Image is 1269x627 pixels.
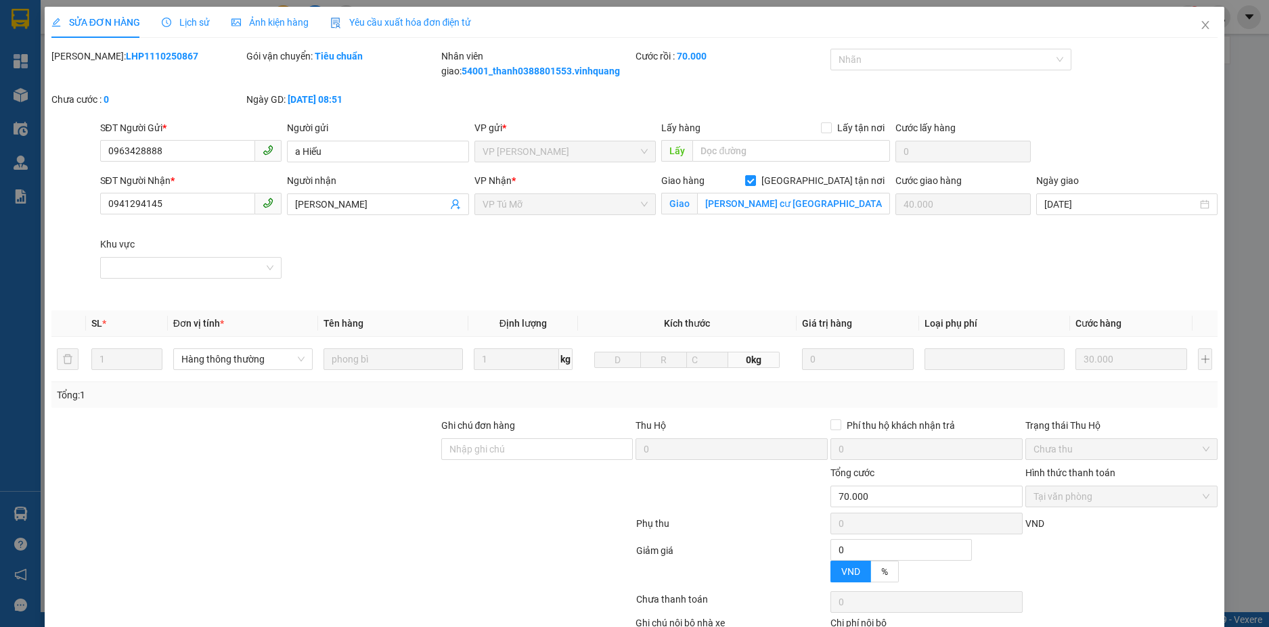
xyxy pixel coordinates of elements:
[692,140,890,162] input: Dọc đường
[1033,486,1209,507] span: Tại văn phòng
[462,66,620,76] b: 54001_thanh0388801553.vinhquang
[841,566,860,577] span: VND
[895,141,1030,162] input: Cước lấy hàng
[499,318,547,329] span: Định lượng
[104,94,109,105] b: 0
[57,388,490,402] div: Tổng: 1
[895,175,962,186] label: Cước giao hàng
[330,18,341,28] img: icon
[474,120,656,135] div: VP gửi
[231,17,309,28] span: Ảnh kiện hàng
[263,145,273,156] span: phone
[483,141,648,162] span: VP LÊ HỒNG PHONG
[231,18,241,27] span: picture
[1044,197,1198,212] input: Ngày giao
[57,348,79,370] button: delete
[1198,348,1212,370] button: plus
[100,120,282,135] div: SĐT Người Gửi
[802,348,914,370] input: 0
[1075,318,1121,329] span: Cước hàng
[636,420,666,431] span: Thu Hộ
[677,51,707,62] b: 70.000
[126,51,198,62] b: LHP1110250867
[330,17,472,28] span: Yêu cầu xuất hóa đơn điện tử
[162,18,171,27] span: clock-circle
[100,173,282,188] div: SĐT Người Nhận
[441,49,633,78] div: Nhân viên giao:
[51,49,244,64] div: [PERSON_NAME]:
[441,420,516,431] label: Ghi chú đơn hàng
[474,175,512,186] span: VP Nhận
[287,173,469,188] div: Người nhận
[288,94,342,105] b: [DATE] 08:51
[661,175,705,186] span: Giao hàng
[173,318,224,329] span: Đơn vị tính
[728,352,780,368] span: 0kg
[832,120,890,135] span: Lấy tận nơi
[287,120,469,135] div: Người gửi
[263,198,273,208] span: phone
[841,418,960,433] span: Phí thu hộ khách nhận trả
[51,17,140,28] span: SỬA ĐƠN HÀNG
[441,438,633,460] input: Ghi chú đơn hàng
[640,352,687,368] input: R
[686,352,728,368] input: C
[1036,175,1079,186] label: Ngày giao
[483,194,648,214] span: VP Tú Mỡ
[697,193,890,214] input: Giao tận nơi
[1075,348,1188,370] input: 0
[246,92,439,107] div: Ngày GD:
[1025,418,1218,433] div: Trạng thái Thu Hộ
[881,566,888,577] span: %
[594,352,641,368] input: D
[1025,467,1115,478] label: Hình thức thanh toán
[246,49,439,64] div: Gói vận chuyển:
[636,49,828,64] div: Cước rồi :
[51,92,244,107] div: Chưa cước :
[895,193,1030,215] input: Cước giao hàng
[162,17,210,28] span: Lịch sử
[324,348,463,370] input: VD: Bàn, Ghế
[895,122,956,133] label: Cước lấy hàng
[91,318,102,329] span: SL
[661,140,692,162] span: Lấy
[664,318,710,329] span: Kích thước
[661,193,697,214] span: Giao
[1200,20,1211,30] span: close
[635,592,830,616] div: Chưa thanh toán
[1033,439,1209,459] span: Chưa thu
[661,122,700,133] span: Lấy hàng
[324,318,363,329] span: Tên hàng
[635,543,830,588] div: Giảm giá
[635,516,830,540] div: Phụ thu
[1186,7,1224,45] button: Close
[919,310,1069,337] th: Loại phụ phí
[1025,518,1044,529] span: VND
[181,349,305,369] span: Hàng thông thường
[802,318,852,329] span: Giá trị hàng
[51,18,61,27] span: edit
[559,348,573,370] span: kg
[756,173,890,188] span: [GEOGRAPHIC_DATA] tận nơi
[315,51,363,62] b: Tiêu chuẩn
[100,237,282,252] div: Khu vực
[450,199,461,210] span: user-add
[830,467,874,478] span: Tổng cước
